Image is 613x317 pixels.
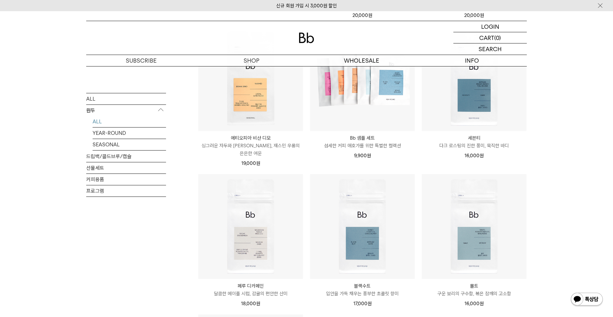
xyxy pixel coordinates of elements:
[198,282,303,290] p: 페루 디카페인
[86,162,166,173] a: 선물세트
[198,282,303,298] a: 페루 디카페인 달콤한 메이플 시럽, 감귤의 편안한 산미
[367,301,372,306] span: 원
[93,139,166,150] a: SEASONAL
[198,134,303,142] p: 에티오피아 비샨 디모
[310,174,415,279] img: 블랙수트
[453,21,527,32] a: LOGIN
[479,43,502,55] p: SEARCH
[453,32,527,43] a: CART (0)
[306,55,417,66] p: WHOLESALE
[480,153,484,158] span: 원
[417,55,527,66] p: INFO
[353,301,372,306] span: 17,000
[198,134,303,157] a: 에티오피아 비샨 디모 싱그러운 자두와 [PERSON_NAME], 재스민 우롱의 은은한 여운
[86,55,196,66] a: SUBSCRIBE
[422,282,526,290] p: 몰트
[93,116,166,127] a: ALL
[256,301,260,306] span: 원
[276,3,337,9] a: 신규 회원 가입 시 3,000원 할인
[86,93,166,104] a: ALL
[422,142,526,150] p: 다크 로스팅의 진한 풍미, 묵직한 바디
[465,301,484,306] span: 16,000
[241,160,260,166] span: 19,000
[422,26,526,131] img: 세븐티
[86,185,166,196] a: 프로그램
[86,104,166,116] p: 원두
[241,301,260,306] span: 18,000
[422,282,526,298] a: 몰트 구운 보리의 구수함, 볶은 참깨의 고소함
[354,153,371,158] span: 9,900
[256,160,260,166] span: 원
[310,134,415,142] p: Bb 샘플 세트
[86,174,166,185] a: 커피용품
[196,55,306,66] a: SHOP
[422,134,526,150] a: 세븐티 다크 로스팅의 진한 풍미, 묵직한 바디
[93,127,166,138] a: YEAR-ROUND
[299,33,314,43] img: 로고
[422,290,526,298] p: 구운 보리의 구수함, 볶은 참깨의 고소함
[310,282,415,290] p: 블랙수트
[479,32,494,43] p: CART
[465,153,484,158] span: 16,000
[198,142,303,157] p: 싱그러운 자두와 [PERSON_NAME], 재스민 우롱의 은은한 여운
[198,174,303,279] img: 페루 디카페인
[310,290,415,298] p: 입안을 가득 채우는 풍부한 초콜릿 향미
[198,26,303,131] img: 에티오피아 비샨 디모
[481,21,499,32] p: LOGIN
[422,134,526,142] p: 세븐티
[494,32,501,43] p: (0)
[198,290,303,298] p: 달콤한 메이플 시럽, 감귤의 편안한 산미
[367,153,371,158] span: 원
[422,174,526,279] img: 몰트
[310,282,415,298] a: 블랙수트 입안을 가득 채우는 풍부한 초콜릿 향미
[86,151,166,162] a: 드립백/콜드브루/캡슐
[480,301,484,306] span: 원
[310,26,415,131] img: Bb 샘플 세트
[310,142,415,150] p: 섬세한 커피 애호가를 위한 특별한 컬렉션
[310,134,415,150] a: Bb 샘플 세트 섬세한 커피 애호가를 위한 특별한 컬렉션
[570,292,603,307] img: 카카오톡 채널 1:1 채팅 버튼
